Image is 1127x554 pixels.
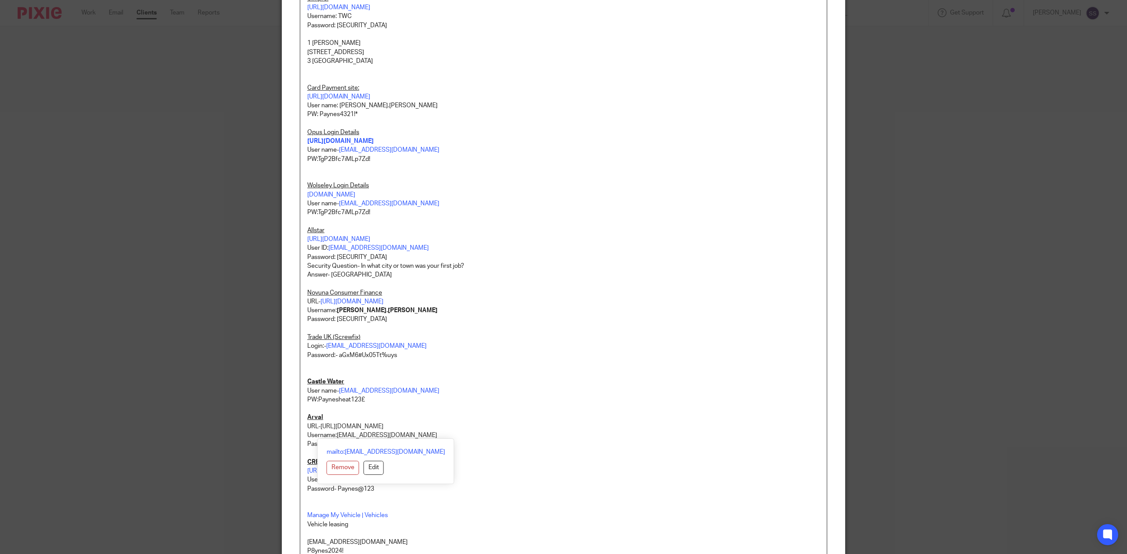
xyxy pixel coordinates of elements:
p: User name: [PERSON_NAME].[PERSON_NAME] [307,101,820,110]
p: Login:- [307,342,820,350]
p: Vehicle leasing [307,520,820,529]
p: 3 [GEOGRAPHIC_DATA] [307,57,820,66]
a: [EMAIL_ADDRESS][DOMAIN_NAME] [337,432,437,438]
a: [EMAIL_ADDRESS][DOMAIN_NAME] [339,388,439,394]
a: [URL][DOMAIN_NAME] [307,94,370,100]
p: 1 [PERSON_NAME] [307,39,820,47]
p: Password: [SECURITY_DATA] [307,440,820,448]
u: Trade UK (Screwfix) [307,334,361,340]
u: Arval [307,414,323,420]
p: Answer- [GEOGRAPHIC_DATA] [307,270,820,279]
p: URL- [307,297,820,306]
p: Security Question- In what city or town was your first job? [307,262,820,270]
a: [DOMAIN_NAME] [307,192,355,198]
u: Card Payment site: [307,85,359,91]
button: Edit [364,461,384,475]
p: Username: [PERSON_NAME] [307,475,820,484]
u: Allstar [307,227,324,233]
a: [URL][DOMAIN_NAME] [320,299,383,305]
a: [EMAIL_ADDRESS][DOMAIN_NAME] [328,245,429,251]
p: Username: [307,431,820,440]
p: Username: TWC [307,12,820,21]
a: [URL][DOMAIN_NAME] [320,423,383,430]
p: URL- [307,422,820,431]
a: mailto:[EMAIL_ADDRESS][DOMAIN_NAME] [327,448,445,456]
p: Password- Paynes@123 [307,485,820,493]
button: Remove [327,461,359,475]
a: [EMAIL_ADDRESS][DOMAIN_NAME] [339,147,439,153]
p: Password:- aGxM6#Ux05Tt%uys [307,351,820,360]
u: Castle Water [307,379,344,385]
p: Username: [307,306,820,315]
a: [URL][DOMAIN_NAME] [307,138,374,144]
p: Password: [SECURITY_DATA] [307,21,820,30]
p: User ID: Password: [SECURITY_DATA] [307,244,820,262]
a: [EMAIL_ADDRESS][DOMAIN_NAME] [339,200,439,207]
a: [URL][DOMAIN_NAME] [307,468,370,474]
p: User name- PW:Paynesheat123£ [307,386,820,405]
u: Wolseley Login Details [307,182,369,189]
a: [URL][DOMAIN_NAME] [307,4,370,11]
p: [EMAIL_ADDRESS][DOMAIN_NAME] [307,538,820,547]
strong: [PERSON_NAME].[PERSON_NAME] [337,307,438,313]
u: CRE Communication [307,459,367,465]
a: Manage My Vehicle | Vehicles [307,512,388,518]
a: [EMAIL_ADDRESS][DOMAIN_NAME] [326,343,427,349]
u: Opus Login Details [307,129,359,135]
p: Password: [SECURITY_DATA] [307,315,820,324]
u: Novuna Consumer Finance [307,290,382,296]
p: [STREET_ADDRESS] [307,48,820,57]
p: PW: Paynes4321!* User name- PW:TgP2Bfc7iMLp7Zd! User name- PW:TgP2Bfc7iMLp7Zd! [307,110,820,244]
a: [URL][DOMAIN_NAME] [307,236,370,242]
